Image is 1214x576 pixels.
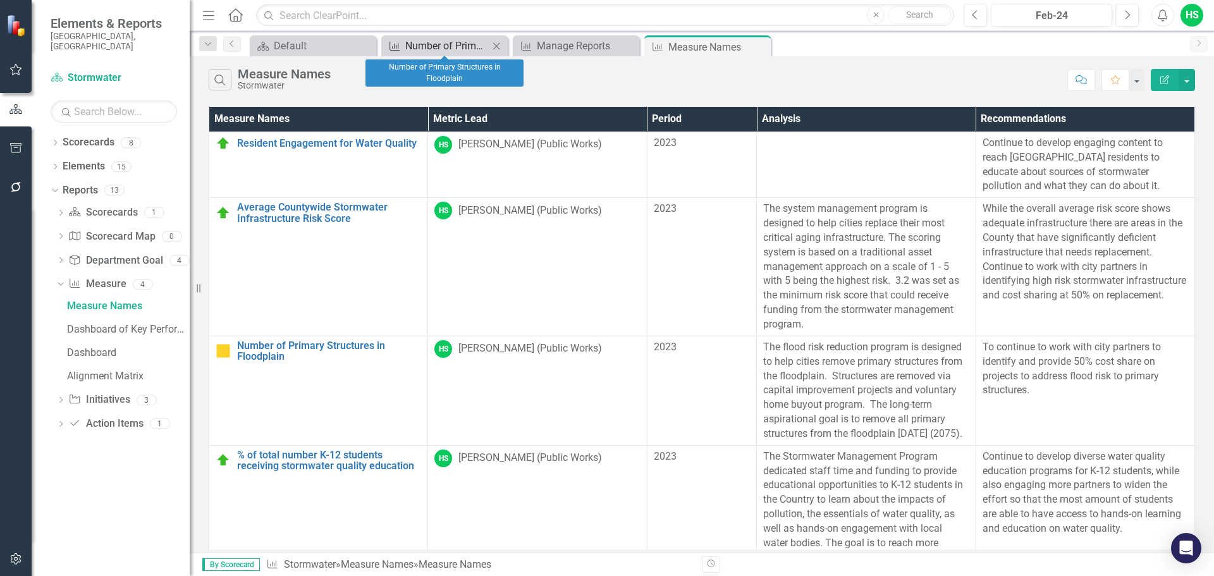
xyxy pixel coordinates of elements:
[121,137,141,148] div: 8
[1180,4,1203,27] button: HS
[63,159,105,174] a: Elements
[537,38,636,54] div: Manage Reports
[428,336,647,445] td: Double-Click to Edit
[976,445,1194,569] td: Double-Click to Edit
[111,161,132,172] div: 15
[137,395,157,405] div: 3
[216,343,231,358] img: Caution
[104,185,125,196] div: 13
[983,202,1188,303] p: While the overall average risk score shows adequate infrastructure there are areas in the County ...
[654,340,750,355] div: 2023
[434,202,452,219] div: HS
[976,336,1194,445] td: Double-Click to Edit
[68,230,155,244] a: Scorecard Map
[976,132,1194,197] td: Double-Click to Edit
[419,558,491,570] div: Measure Names
[68,417,143,431] a: Action Items
[274,38,373,54] div: Default
[976,198,1194,336] td: Double-Click to Edit
[64,366,190,386] a: Alignment Matrix
[757,445,976,569] td: Double-Click to Edit
[906,9,933,20] span: Search
[216,205,231,221] img: On Target
[67,371,190,382] div: Alignment Matrix
[68,277,126,291] a: Measure
[64,343,190,363] a: Dashboard
[428,445,647,569] td: Double-Click to Edit
[434,136,452,154] div: HS
[654,450,750,464] div: 2023
[209,132,428,197] td: Double-Click to Edit Right Click for Context Menu
[516,38,636,54] a: Manage Reports
[763,340,969,441] p: The flood risk reduction program is designed to help cities remove primary structures from the fl...
[209,445,428,569] td: Double-Click to Edit Right Click for Context Menu
[150,419,170,429] div: 1
[67,300,190,312] div: Measure Names
[428,198,647,336] td: Double-Click to Edit
[888,6,951,24] button: Search
[237,202,421,224] a: Average Countywide Stormwater Infrastructure Risk Score
[384,38,489,54] a: Number of Primary Structures in Floodplain
[253,38,373,54] a: Default
[654,202,750,216] div: 2023
[983,450,1188,536] p: Continue to develop diverse water quality education programs for K-12 students, while also engagi...
[169,255,190,266] div: 4
[238,67,331,81] div: Measure Names
[341,558,414,570] a: Measure Names
[365,59,524,87] div: Number of Primary Structures in Floodplain
[991,4,1112,27] button: Feb-24
[63,183,98,198] a: Reports
[654,136,750,150] div: 2023
[216,453,231,468] img: On Target
[995,8,1108,23] div: Feb-24
[434,450,452,467] div: HS
[238,81,331,90] div: Stormwater
[1171,533,1201,563] div: Open Intercom Messenger
[6,15,28,37] img: ClearPoint Strategy
[763,202,969,332] p: The system management program is designed to help cities replace their most critical aging infras...
[51,101,177,123] input: Search Below...
[983,340,1188,398] p: To continue to work with city partners to identify and provide 50% cost share on projects to addr...
[757,132,976,197] td: Double-Click to Edit
[64,296,190,316] a: Measure Names
[64,319,190,340] a: Dashboard of Key Performance Indicators Annual for Budget 2026
[68,205,137,220] a: Scorecards
[983,136,1188,193] p: Continue to develop engaging content to reach [GEOGRAPHIC_DATA] residents to educate about source...
[763,450,969,565] p: The Stormwater Management Program dedicated staff time and funding to provide educational opportu...
[51,31,177,52] small: [GEOGRAPHIC_DATA], [GEOGRAPHIC_DATA]
[237,138,421,149] a: Resident Engagement for Water Quality
[237,450,421,472] a: % of total number K-12 students receiving stormwater quality education
[67,347,190,358] div: Dashboard
[458,204,602,218] div: [PERSON_NAME] (Public Works)
[133,279,153,290] div: 4
[458,137,602,152] div: [PERSON_NAME] (Public Works)
[668,39,768,55] div: Measure Names
[144,207,164,218] div: 1
[757,336,976,445] td: Double-Click to Edit
[458,341,602,356] div: [PERSON_NAME] (Public Works)
[237,340,421,362] a: Number of Primary Structures in Floodplain
[209,336,428,445] td: Double-Click to Edit Right Click for Context Menu
[202,558,260,571] span: By Scorecard
[757,198,976,336] td: Double-Click to Edit
[434,340,452,358] div: HS
[266,558,692,572] div: » »
[209,198,428,336] td: Double-Click to Edit Right Click for Context Menu
[67,324,190,335] div: Dashboard of Key Performance Indicators Annual for Budget 2026
[68,393,130,407] a: Initiatives
[162,231,182,242] div: 0
[256,4,954,27] input: Search ClearPoint...
[51,71,177,85] a: Stormwater
[284,558,336,570] a: Stormwater
[428,132,647,197] td: Double-Click to Edit
[216,136,231,151] img: On Target
[51,16,177,31] span: Elements & Reports
[405,38,489,54] div: Number of Primary Structures in Floodplain
[63,135,114,150] a: Scorecards
[68,254,162,268] a: Department Goal
[458,451,602,465] div: [PERSON_NAME] (Public Works)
